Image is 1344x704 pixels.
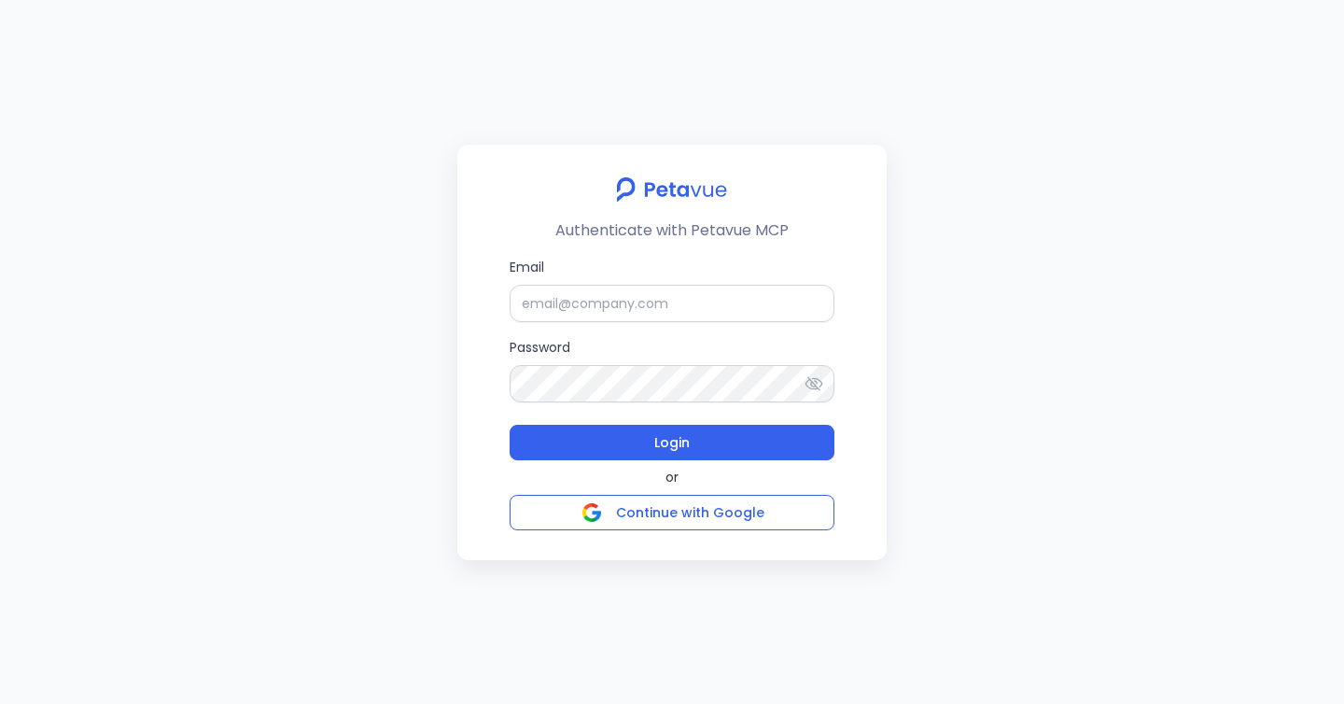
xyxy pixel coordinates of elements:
p: Authenticate with Petavue MCP [555,219,789,242]
img: petavue logo [604,167,739,212]
label: Email [510,257,834,322]
span: Login [654,431,690,454]
input: Password [510,365,834,402]
label: Password [510,337,834,402]
button: Login [510,425,834,460]
span: or [665,468,679,487]
button: Continue with Google [510,495,834,530]
input: Email [510,285,834,322]
span: Continue with Google [616,503,764,522]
